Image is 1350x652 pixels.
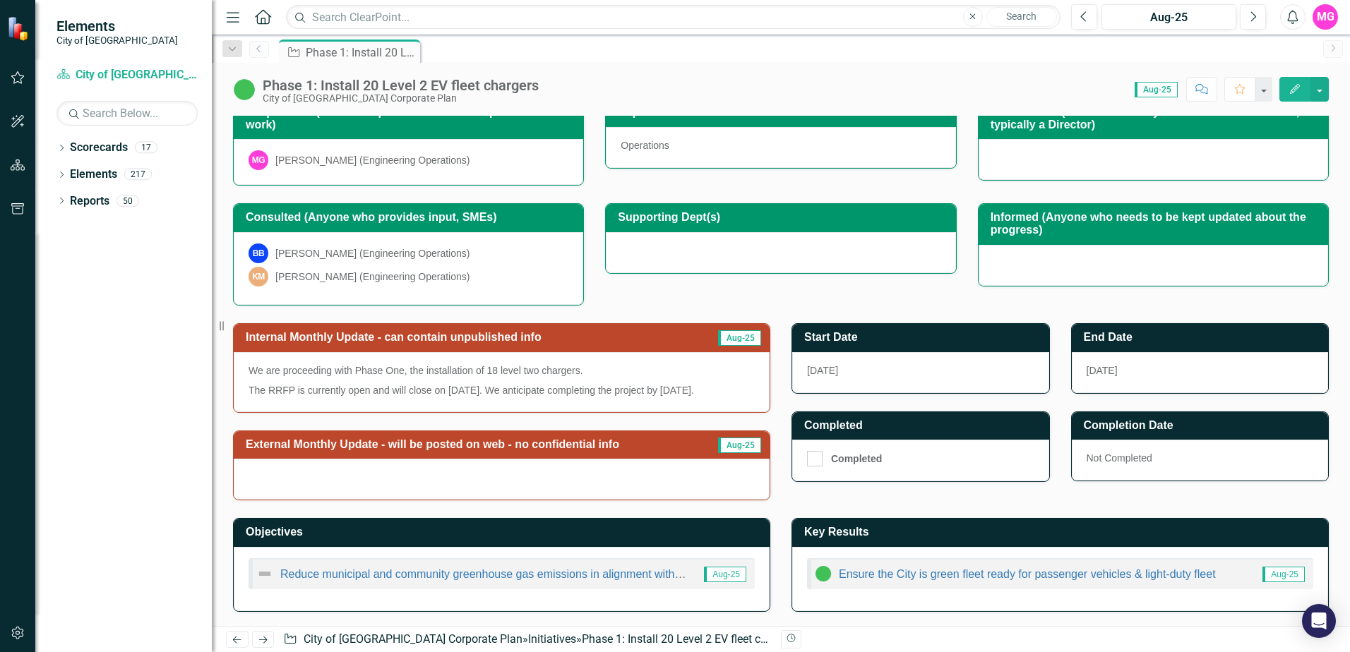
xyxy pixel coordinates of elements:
div: Open Intercom Messenger [1302,604,1336,638]
span: Aug-25 [718,437,761,453]
div: City of [GEOGRAPHIC_DATA] Corporate Plan [263,93,539,104]
span: Elements [56,18,178,35]
div: MG [249,150,268,170]
small: City of [GEOGRAPHIC_DATA] [56,35,178,46]
h3: External Monthly Update - will be posted on web - no confidential info [246,438,707,451]
div: Phase 1: Install 20 Level 2 EV fleet chargers [582,632,798,646]
h3: Accountable (Person ultimately accountable for the work, typically a Director) [991,106,1321,131]
div: [PERSON_NAME] (Engineering Operations) [275,270,470,284]
div: 17 [135,142,157,154]
span: Aug-25 [1135,82,1178,97]
div: » » [283,632,770,648]
img: Not Defined [256,565,273,582]
a: City of [GEOGRAPHIC_DATA] Corporate Plan [56,67,198,83]
input: Search ClearPoint... [286,5,1061,30]
h3: End Date [1084,331,1322,344]
h3: Objectives [246,526,763,538]
p: We are proceeding with Phase One, the installation of 18 level two chargers. [249,363,755,380]
a: Reduce municipal and community greenhouse gas emissions in alignment with adopted targets [280,568,756,580]
h3: Completed [804,419,1042,432]
input: Search Below... [56,101,198,126]
span: Aug-25 [1262,567,1305,582]
div: 217 [124,169,152,181]
span: [DATE] [807,365,838,376]
a: Scorecards [70,140,128,156]
img: In Progress [233,78,256,101]
div: KM [249,267,268,286]
img: In Progress [815,565,832,582]
button: Aug-25 [1101,4,1236,30]
h3: Start Date [804,331,1042,344]
h3: Supporting Dept(s) [618,211,948,224]
h3: Responsible (Person responsible for the completion of the work) [246,106,576,131]
h3: Informed (Anyone who needs to be kept updated about the progress) [991,211,1321,236]
div: Phase 1: Install 20 Level 2 EV fleet chargers [263,78,539,93]
h3: Key Results [804,526,1321,538]
div: Not Completed [1072,440,1329,481]
div: Aug-25 [1106,9,1231,26]
div: [PERSON_NAME] (Engineering Operations) [275,246,470,260]
span: [DATE] [1087,365,1118,376]
a: Reports [70,193,109,210]
button: Search [986,7,1057,27]
a: Initiatives [528,632,576,646]
h3: Internal Monthly Update - can contain unpublished info [246,331,695,344]
span: Operations [621,140,669,151]
img: ClearPoint Strategy [7,16,32,41]
div: 50 [117,195,139,207]
span: Aug-25 [718,330,761,346]
div: BB [249,243,268,263]
h3: Consulted (Anyone who provides input, SMEs) [246,211,576,224]
div: Phase 1: Install 20 Level 2 EV fleet chargers [306,44,417,61]
a: City of [GEOGRAPHIC_DATA] Corporate Plan [304,632,522,646]
span: Search [1006,11,1037,22]
div: [PERSON_NAME] (Engineering Operations) [275,153,470,167]
button: MG [1313,4,1338,30]
a: Elements [70,167,117,183]
a: Ensure the City is green fleet ready for passenger vehicles & light-duty fleet [839,568,1216,580]
h3: Completion Date [1084,419,1322,432]
p: The RRFP is currently open and will close on [DATE]. We anticipate completing the project by [DATE]. [249,380,755,397]
span: Aug-25 [704,567,746,582]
